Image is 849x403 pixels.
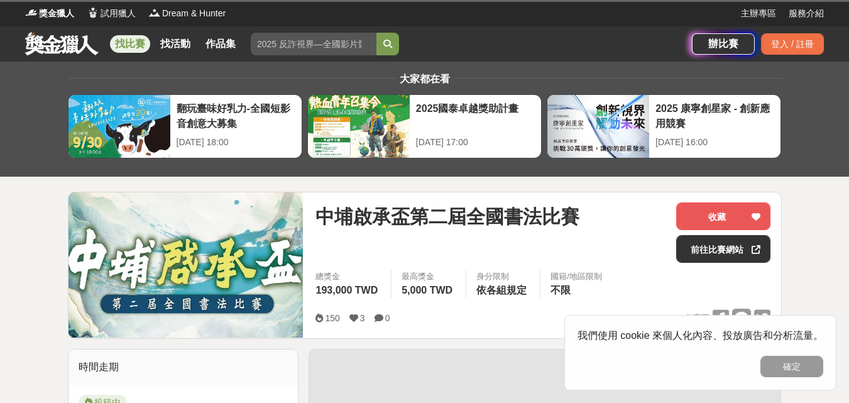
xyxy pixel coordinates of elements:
img: Logo [25,6,38,19]
div: [DATE] 16:00 [655,136,774,149]
a: 2025 康寧創星家 - 創新應用競賽[DATE] 16:00 [547,94,781,158]
span: 中埔啟承盃第二屆全國書法比賽 [315,202,579,231]
span: 最高獎金 [402,270,456,283]
span: 0 [385,313,390,323]
span: 5,000 TWD [402,285,452,295]
span: 150 [325,313,339,323]
a: 2025國泰卓越獎助計畫[DATE] 17:00 [307,94,542,158]
a: 翻玩臺味好乳力-全國短影音創意大募集[DATE] 18:00 [68,94,302,158]
button: 確定 [760,356,823,377]
span: 獎金獵人 [39,7,74,20]
div: 登入 / 註冊 [761,33,824,55]
div: 時間走期 [68,350,299,385]
div: 2025國泰卓越獎助計畫 [416,101,535,130]
div: [DATE] 18:00 [177,136,295,149]
span: 大家都在看 [397,74,453,84]
img: Logo [87,6,99,19]
button: 收藏 [676,202,770,230]
span: 依各組規定 [476,285,527,295]
span: 我們使用 cookie 來個人化內容、投放廣告和分析流量。 [578,330,823,341]
a: 找活動 [155,35,195,53]
a: Logo獎金獵人 [25,7,74,20]
div: 國籍/地區限制 [550,270,602,283]
a: 找比賽 [110,35,150,53]
span: 3 [360,313,365,323]
input: 2025 反詐視界—全國影片競賽 [251,33,376,55]
div: 翻玩臺味好乳力-全國短影音創意大募集 [177,101,295,130]
a: 主辦專區 [741,7,776,20]
div: 身分限制 [476,270,530,283]
span: 分享至 [685,309,709,328]
span: 193,000 TWD [315,285,378,295]
span: 試用獵人 [101,7,136,20]
a: 服務介紹 [789,7,824,20]
span: 總獎金 [315,270,381,283]
div: 2025 康寧創星家 - 創新應用競賽 [655,101,774,130]
div: [DATE] 17:00 [416,136,535,149]
a: 辦比賽 [692,33,755,55]
a: 前往比賽網站 [676,235,770,263]
span: Dream & Hunter [162,7,226,20]
img: Cover Image [68,192,304,338]
a: 作品集 [200,35,241,53]
a: Logo試用獵人 [87,7,136,20]
span: 不限 [550,285,571,295]
a: LogoDream & Hunter [148,7,226,20]
img: Logo [148,6,161,19]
